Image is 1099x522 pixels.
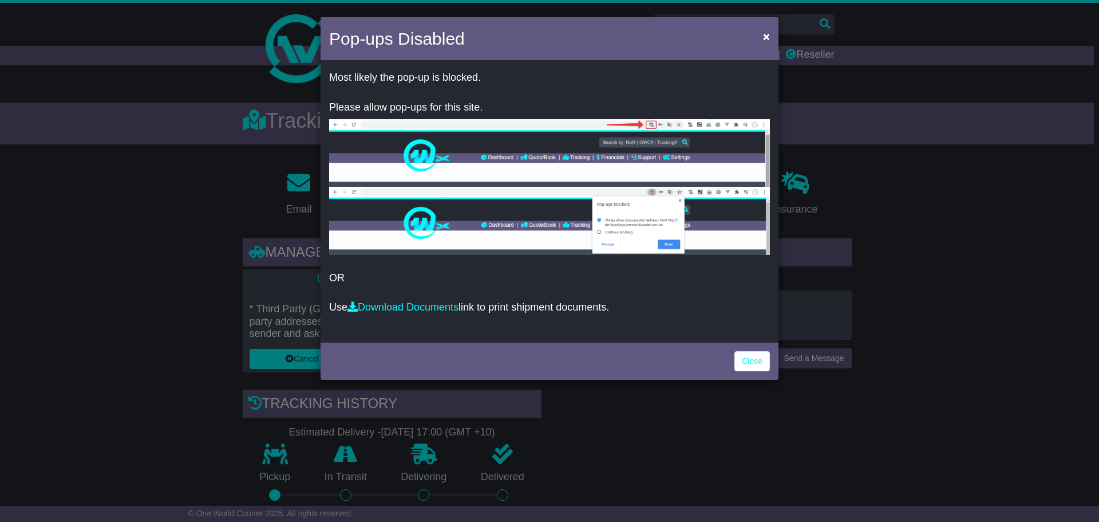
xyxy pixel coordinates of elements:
span: × [763,30,770,43]
a: Download Documents [347,301,458,313]
img: allow-popup-2.png [329,187,770,255]
p: Most likely the pop-up is blocked. [329,72,770,84]
button: Close [757,25,776,48]
div: OR [321,63,778,340]
p: Use link to print shipment documents. [329,301,770,314]
a: Close [734,351,770,371]
img: allow-popup-1.png [329,119,770,187]
p: Please allow pop-ups for this site. [329,101,770,114]
h4: Pop-ups Disabled [329,26,465,52]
